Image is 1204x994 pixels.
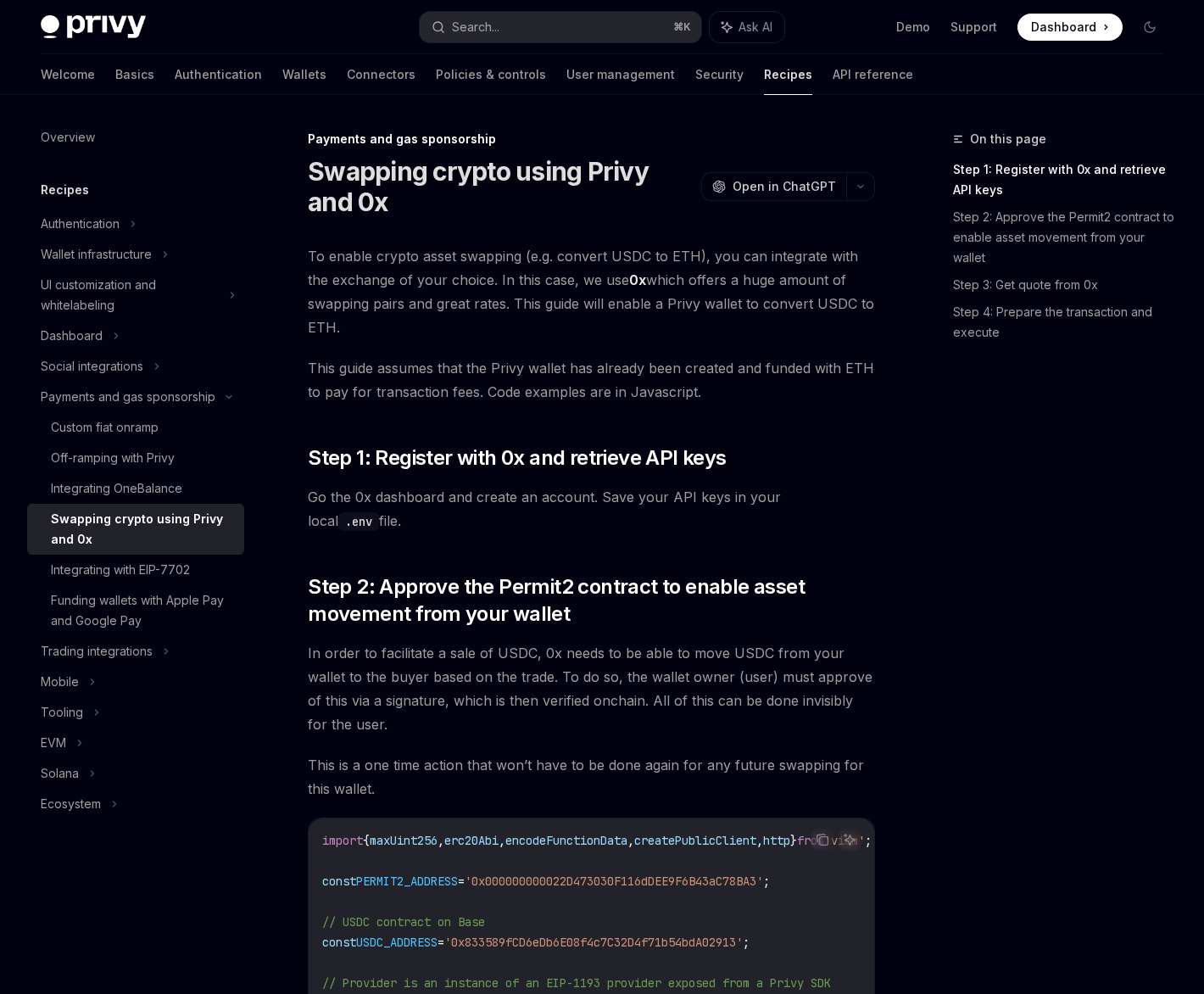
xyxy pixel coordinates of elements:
[51,478,182,499] div: Integrating OneBalance
[41,244,152,265] div: Wallet infrastructure
[710,12,784,42] button: Ask AI
[356,935,438,950] span: USDC_ADDRESS
[322,975,831,991] span: // Provider is an instance of an EIP-1193 provider exposed from a Privy SDK
[41,794,101,814] div: Ecosystem
[347,54,415,95] a: Connectors
[790,833,797,848] span: }
[27,555,244,585] a: Integrating with EIP-7702
[950,19,997,36] a: Support
[465,874,763,889] span: '0x000000000022D473030F116dDEE9F6B43aC78BA3'
[41,387,215,407] div: Payments and gas sponsorship
[308,244,875,339] span: To enable crypto asset swapping (e.g. convert USDC to ETH), you can integrate with the exchange o...
[51,590,234,631] div: Funding wallets with Apple Pay and Google Pay
[41,15,146,39] img: dark logo
[322,914,485,930] span: // USDC contract on Base
[763,874,770,889] span: ;
[27,412,244,443] a: Custom fiat onramp
[701,172,846,201] button: Open in ChatGPT
[41,275,219,316] div: UI customization and whitelabeling
[970,129,1046,149] span: On this page
[420,12,702,42] button: Search...⌘K
[438,935,444,950] span: =
[27,122,244,153] a: Overview
[41,326,103,346] div: Dashboard
[322,833,363,848] span: import
[356,874,458,889] span: PERMIT2_ADDRESS
[41,54,95,95] a: Welcome
[865,833,872,848] span: ;
[763,833,790,848] span: http
[953,204,1177,271] a: Step 2: Approve the Permit2 contract to enable asset movement from your wallet
[896,19,930,36] a: Demo
[634,833,756,848] span: createPublicClient
[115,54,154,95] a: Basics
[27,443,244,473] a: Off-ramping with Privy
[51,560,190,580] div: Integrating with EIP-7702
[695,54,744,95] a: Security
[764,54,812,95] a: Recipes
[370,833,438,848] span: maxUint256
[673,20,691,34] span: ⌘ K
[282,54,326,95] a: Wallets
[41,214,120,234] div: Authentication
[41,641,153,662] div: Trading integrations
[1136,14,1163,41] button: Toggle dark mode
[41,763,79,784] div: Solana
[322,874,356,889] span: const
[444,833,499,848] span: erc20Abi
[27,585,244,636] a: Funding wallets with Apple Pay and Google Pay
[452,17,499,37] div: Search...
[41,733,66,753] div: EVM
[743,935,750,950] span: ;
[953,271,1177,299] a: Step 3: Get quote from 0x
[1017,14,1123,41] a: Dashboard
[566,54,675,95] a: User management
[308,485,875,533] span: Go the 0x dashboard and create an account. Save your API keys in your local file.
[627,833,634,848] span: ,
[458,874,465,889] span: =
[629,271,646,289] a: 0x
[51,509,234,550] div: Swapping crypto using Privy and 0x
[797,833,824,848] span: from
[953,299,1177,346] a: Step 4: Prepare the transaction and execute
[41,356,143,377] div: Social integrations
[438,833,444,848] span: ,
[41,180,89,200] h5: Recipes
[499,833,505,848] span: ,
[363,833,370,848] span: {
[308,753,875,801] span: This is a one time action that won’t have to be done again for any future swapping for this wallet.
[308,573,875,628] span: Step 2: Approve the Permit2 contract to enable asset movement from your wallet
[811,829,833,851] button: Copy the contents from the code block
[51,448,175,468] div: Off-ramping with Privy
[833,54,913,95] a: API reference
[41,672,79,692] div: Mobile
[27,473,244,504] a: Integrating OneBalance
[444,935,743,950] span: '0x833589fCD6eDb6E08f4c7C32D4f71b54bdA02913'
[308,356,875,404] span: This guide assumes that the Privy wallet has already been created and funded with ETH to pay for ...
[1031,19,1096,36] span: Dashboard
[308,444,726,472] span: Step 1: Register with 0x and retrieve API keys
[839,829,861,851] button: Ask AI
[436,54,546,95] a: Policies & controls
[41,702,83,723] div: Tooling
[308,641,875,736] span: In order to facilitate a sale of USDC, 0x needs to be able to move USDC from your wallet to the b...
[505,833,627,848] span: encodeFunctionData
[308,156,694,217] h1: Swapping crypto using Privy and 0x
[322,935,356,950] span: const
[51,417,159,438] div: Custom fiat onramp
[27,504,244,555] a: Swapping crypto using Privy and 0x
[733,178,836,195] span: Open in ChatGPT
[338,512,379,531] code: .env
[41,127,95,148] div: Overview
[308,131,875,148] div: Payments and gas sponsorship
[953,156,1177,204] a: Step 1: Register with 0x and retrieve API keys
[756,833,763,848] span: ,
[739,19,772,36] span: Ask AI
[175,54,262,95] a: Authentication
